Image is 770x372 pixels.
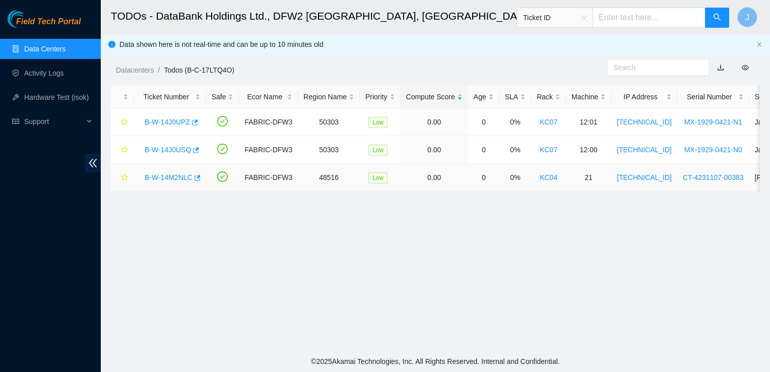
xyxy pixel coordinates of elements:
td: 21 [566,164,611,192]
button: J [737,7,757,27]
td: 12:00 [566,136,611,164]
td: 0% [499,164,531,192]
td: FABRIC-DFW3 [239,108,298,136]
a: [TECHNICAL_ID] [617,118,672,126]
button: close [756,41,762,48]
span: read [12,118,19,125]
a: Datacenters [116,66,154,74]
button: star [116,114,129,130]
a: KC04 [540,173,557,181]
a: MX-1929-0421-N0 [684,146,742,154]
span: star [121,118,128,127]
button: download [710,59,732,76]
td: 50303 [298,108,360,136]
button: star [116,169,129,185]
a: Activity Logs [24,69,64,77]
a: Todos (B-C-17LTQ4O) [164,66,234,74]
td: FABRIC-DFW3 [239,136,298,164]
td: 0% [499,136,531,164]
td: 12:01 [566,108,611,136]
a: KC07 [540,118,557,126]
td: 0.00 [401,164,468,192]
a: Hardware Test (isok) [24,93,89,101]
a: B-W-14J0USQ [145,146,191,154]
span: Low [368,117,388,128]
span: double-left [85,154,101,172]
td: 0.00 [401,108,468,136]
span: J [745,11,749,24]
td: 0.00 [401,136,468,164]
span: / [158,66,160,74]
span: check-circle [217,144,228,154]
button: star [116,142,129,158]
span: search [713,13,721,23]
a: Data Centers [24,45,66,53]
td: 0 [468,108,499,136]
a: B-W-14J0UPZ [145,118,190,126]
a: [TECHNICAL_ID] [617,173,672,181]
input: Enter text here... [593,8,705,28]
td: 0 [468,136,499,164]
span: Low [368,172,388,183]
td: FABRIC-DFW3 [239,164,298,192]
span: Low [368,145,388,156]
span: Support [24,111,84,132]
td: 48516 [298,164,360,192]
span: check-circle [217,171,228,182]
td: 50303 [298,136,360,164]
footer: © 2025 Akamai Technologies, Inc. All Rights Reserved. Internal and Confidential. [101,351,770,372]
a: download [717,64,724,72]
a: MX-1929-0421-N1 [684,118,742,126]
span: star [121,174,128,182]
td: 0% [499,108,531,136]
a: Akamai TechnologiesField Tech Portal [8,18,81,31]
span: Field Tech Portal [16,17,81,27]
input: Search [613,62,695,73]
img: Akamai Technologies [8,10,51,28]
button: search [705,8,729,28]
a: B-W-14M2NLC [145,173,192,181]
a: CT-4231107-00383 [683,173,744,181]
span: star [121,146,128,154]
span: check-circle [217,116,228,127]
span: eye [742,64,749,71]
td: 0 [468,164,499,192]
span: Ticket ID [523,10,587,25]
a: KC07 [540,146,557,154]
a: [TECHNICAL_ID] [617,146,672,154]
span: close [756,41,762,47]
